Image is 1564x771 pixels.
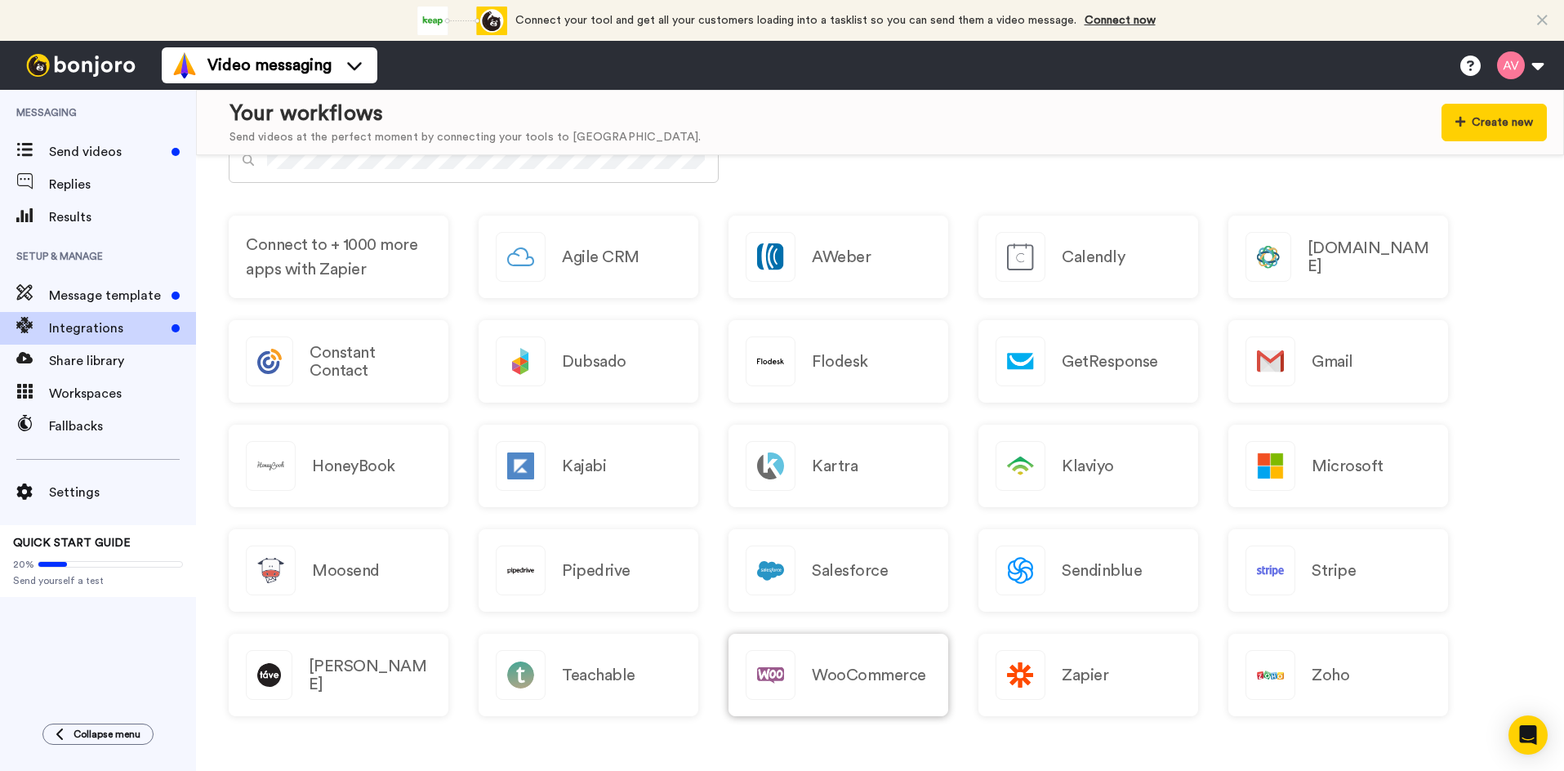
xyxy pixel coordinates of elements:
[746,442,795,490] img: logo_kartra.svg
[1246,546,1294,595] img: logo_stripe.svg
[246,233,431,282] span: Connect to + 1000 more apps with Zapier
[312,457,395,475] h2: HoneyBook
[49,142,165,162] span: Send videos
[49,286,165,305] span: Message template
[978,320,1198,403] a: GetResponse
[1312,666,1349,684] h2: Zoho
[729,634,948,716] a: WooCommerce
[812,666,926,684] h2: WooCommerce
[229,216,448,298] a: Connect to + 1000 more apps with Zapier
[515,15,1076,26] span: Connect your tool and get all your customers loading into a tasklist so you can send them a video...
[479,634,698,716] a: Teachable
[20,54,142,77] img: bj-logo-header-white.svg
[229,425,448,507] a: HoneyBook
[417,7,507,35] div: animation
[1228,320,1448,403] a: Gmail
[996,337,1045,385] img: logo_getresponse.svg
[49,207,196,227] span: Results
[1062,457,1114,475] h2: Klaviyo
[74,728,140,741] span: Collapse menu
[207,54,332,77] span: Video messaging
[1246,442,1294,490] img: logo_microsoft.svg
[49,384,196,403] span: Workspaces
[562,353,626,371] h2: Dubsado
[497,546,545,595] img: logo_pipedrive.svg
[1062,353,1158,371] h2: GetResponse
[172,52,198,78] img: vm-color.svg
[1308,239,1431,275] h2: [DOMAIN_NAME]
[247,337,292,385] img: logo_constant_contact.svg
[996,233,1045,281] img: logo_calendly.svg
[978,634,1198,716] a: Zapier
[1228,529,1448,612] a: Stripe
[746,546,795,595] img: logo_salesforce.svg
[229,129,701,146] div: Send videos at the perfect moment by connecting your tools to [GEOGRAPHIC_DATA].
[746,233,795,281] img: logo_aweber.svg
[978,529,1198,612] a: Sendinblue
[562,457,606,475] h2: Kajabi
[1062,562,1142,580] h2: Sendinblue
[49,483,196,502] span: Settings
[1062,248,1125,266] h2: Calendly
[746,651,795,699] img: logo_woocommerce.svg
[1441,104,1547,141] button: Create new
[996,651,1045,699] img: logo_zapier.svg
[497,337,545,385] img: logo_dubsado.svg
[729,425,948,507] a: Kartra
[729,216,948,298] a: AWeber
[729,320,948,403] a: Flodesk
[1246,651,1294,699] img: logo_zoho.svg
[247,442,295,490] img: logo_honeybook.svg
[1246,233,1290,281] img: logo_closecom.svg
[247,546,295,595] img: logo_moosend.svg
[497,442,545,490] img: logo_kajabi.svg
[229,634,448,716] a: [PERSON_NAME]
[49,417,196,436] span: Fallbacks
[229,320,448,403] a: Constant Contact
[49,319,165,338] span: Integrations
[497,233,545,281] img: logo_agile_crm.svg
[1085,15,1156,26] a: Connect now
[309,657,431,693] h2: [PERSON_NAME]
[1508,715,1548,755] div: Open Intercom Messenger
[812,248,871,266] h2: AWeber
[1228,425,1448,507] a: Microsoft
[562,248,639,266] h2: Agile CRM
[996,442,1045,490] img: logo_klaviyo.svg
[229,529,448,612] a: Moosend
[812,562,888,580] h2: Salesforce
[13,574,183,587] span: Send yourself a test
[49,351,196,371] span: Share library
[497,651,545,699] img: logo_teachable.svg
[746,337,795,385] img: logo_flodesk.svg
[1228,216,1448,298] a: [DOMAIN_NAME]
[562,562,631,580] h2: Pipedrive
[229,99,701,129] div: Your workflows
[42,724,154,745] button: Collapse menu
[978,425,1198,507] a: Klaviyo
[1312,457,1384,475] h2: Microsoft
[1246,337,1294,385] img: logo_gmail.svg
[1228,634,1448,716] a: Zoho
[729,529,948,612] a: Salesforce
[247,651,292,699] img: logo_tave.svg
[479,425,698,507] a: Kajabi
[13,558,34,571] span: 20%
[812,457,858,475] h2: Kartra
[479,216,698,298] a: Agile CRM
[978,216,1198,298] a: Calendly
[812,353,868,371] h2: Flodesk
[312,562,380,580] h2: Moosend
[310,344,431,380] h2: Constant Contact
[1312,562,1356,580] h2: Stripe
[479,529,698,612] a: Pipedrive
[996,546,1045,595] img: logo_sendinblue.svg
[562,666,635,684] h2: Teachable
[479,320,698,403] a: Dubsado
[1062,666,1108,684] h2: Zapier
[1312,353,1353,371] h2: Gmail
[13,537,131,549] span: QUICK START GUIDE
[49,175,196,194] span: Replies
